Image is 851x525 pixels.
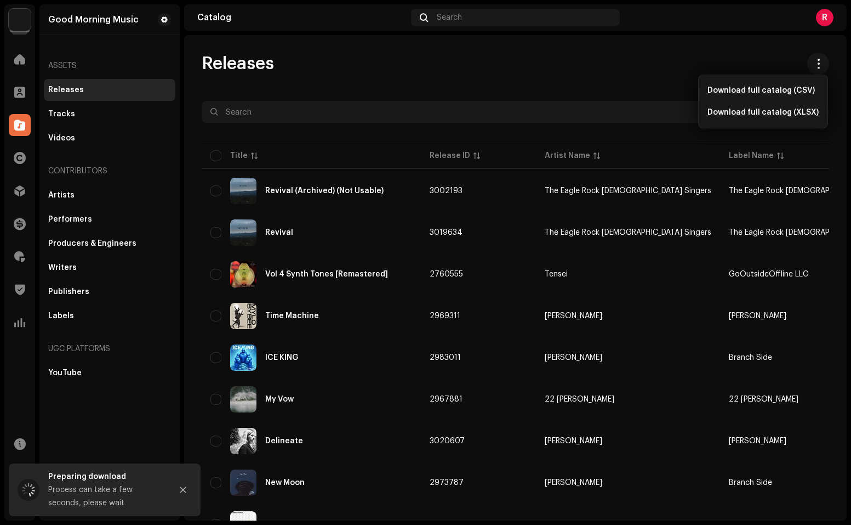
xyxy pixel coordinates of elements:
div: [PERSON_NAME] [545,479,602,487]
div: Performers [48,215,92,224]
re-m-nav-item: Labels [44,305,175,327]
div: The Eagle Rock [DEMOGRAPHIC_DATA] Singers [545,229,711,236]
div: Title [230,150,248,161]
re-m-nav-item: Artists [44,184,175,206]
span: 3019634 [430,229,462,236]
re-m-nav-item: Writers [44,257,175,279]
div: Artists [48,191,75,200]
div: Catalog [197,13,407,22]
div: Producers & Engineers [48,239,136,248]
span: Alexandra Skora [729,437,786,445]
div: My Vow [265,396,294,403]
span: Tensei [545,270,711,278]
div: The Eagle Rock [DEMOGRAPHIC_DATA] Singers [545,187,711,195]
span: Branch Side [729,354,772,362]
span: GoOutsideOffline LLC [729,270,808,278]
div: Preparing download [48,470,163,483]
div: Time Machine [265,312,319,320]
re-m-nav-item: Tracks [44,103,175,125]
re-m-nav-item: Publishers [44,281,175,303]
span: 3020607 [430,437,465,445]
div: Writers [48,263,77,272]
span: Alexandra Skora [545,437,711,445]
img: 732c4408-9722-4bff-9c50-dc307b43702a [230,345,256,371]
div: Revival [265,229,293,236]
img: b9a362ea-e8ce-4327-ab6a-6d4df8f0f1d0 [230,303,256,329]
input: Search [202,101,715,123]
div: Tensei [545,270,568,278]
div: R [816,9,833,26]
span: 22 Tom [545,396,711,403]
img: f1f283dd-199e-4957-a065-a69cd58a5c38 [230,386,256,413]
img: cee24b3e-56d9-4240-985a-3064091a5373 [230,470,256,496]
div: [PERSON_NAME] [545,354,602,362]
span: MYLO BYBEE [545,312,711,320]
div: Delineate [265,437,303,445]
span: Download full catalog (XLSX) [707,108,819,117]
div: Videos [48,134,75,143]
div: New Moon [265,479,305,487]
div: 22 [PERSON_NAME] [545,396,614,403]
div: Vol 4 Synth Tones [Remastered] [265,270,388,278]
re-a-nav-header: Contributors [44,158,175,184]
img: 4d355f5d-9311-46a2-b30d-525bdb8252bf [9,9,31,31]
span: Download full catalog (CSV) [707,86,815,95]
span: Branch Side [729,479,772,487]
div: [PERSON_NAME] [545,312,602,320]
re-m-nav-item: Videos [44,127,175,149]
div: Labels [48,312,74,320]
span: 2969311 [430,312,460,320]
span: MYLO BYBEE [729,312,786,320]
div: Release ID [430,150,470,161]
div: Publishers [48,287,89,296]
img: 321e3fd4-ec72-40d6-a7b3-55cc9ad63023 [230,178,256,204]
div: Artist Name [545,150,590,161]
span: 3002193 [430,187,462,195]
div: Label Name [729,150,774,161]
span: 2760555 [430,270,463,278]
re-a-nav-header: UGC Platforms [44,336,175,362]
span: 2967881 [430,396,462,403]
div: Revival (Archived) (Not Usable) [265,187,384,195]
re-m-nav-item: Releases [44,79,175,101]
span: Releases [202,53,274,75]
span: 22 Tom [729,396,798,403]
div: YouTube [48,369,82,377]
re-m-nav-item: Producers & Engineers [44,233,175,255]
img: 7e95d178-e16f-4cf8-8bd5-1823a0081f10 [230,261,256,287]
span: 2973787 [430,479,464,487]
span: Search [437,13,462,22]
span: 2983011 [430,354,461,362]
img: ebcd7035-02c1-4327-acb4-a1048e4c25c1 [230,428,256,454]
div: Tracks [48,110,75,118]
re-a-nav-header: Assets [44,53,175,79]
span: JJ Magix [545,479,711,487]
div: [PERSON_NAME] [545,437,602,445]
span: The Eagle Rock Gospel Singers [545,187,711,195]
div: Process can take a few seconds, please wait [48,483,163,510]
re-m-nav-item: YouTube [44,362,175,384]
div: Good Morning Music [48,15,139,24]
span: JJ Magix [545,354,711,362]
re-m-nav-item: Performers [44,208,175,230]
span: The Eagle Rock Gospel Singers [545,229,711,236]
div: Releases [48,86,84,94]
div: ICE KING [265,354,298,362]
img: c3dbb435-d9cf-44bd-8c11-a2acfb0c1eec [230,219,256,246]
button: Close [172,479,194,501]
